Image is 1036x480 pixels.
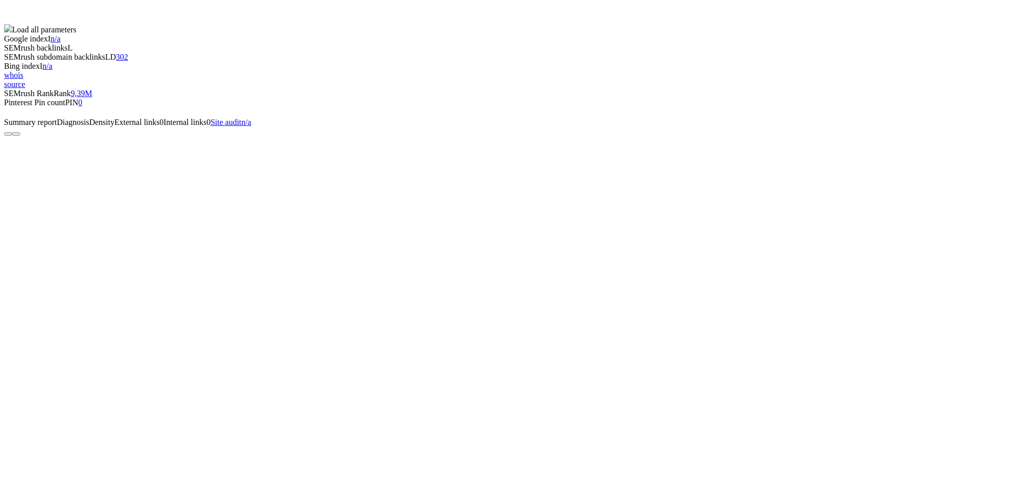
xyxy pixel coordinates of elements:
button: Close panel [4,133,12,136]
span: Rank [54,89,71,98]
span: I [48,34,51,43]
a: 9,39M [71,89,92,98]
span: 0 [206,118,210,126]
a: 302 [116,53,128,61]
span: Internal links [164,118,207,126]
span: SEMrush Rank [4,89,54,98]
span: Summary report [4,118,57,126]
img: seoquake-icon.svg [4,24,12,32]
span: SEMrush backlinks [4,43,68,52]
span: Google index [4,34,48,43]
span: Pinterest Pin count [4,98,65,107]
span: External links [114,118,159,126]
span: PIN [65,98,78,107]
a: n/a [51,34,61,43]
span: Density [89,118,114,126]
span: L [68,43,73,52]
span: LD [105,53,116,61]
span: Load all parameters [12,25,76,34]
span: I [40,62,42,70]
span: Diagnosis [57,118,89,126]
span: Bing index [4,62,40,70]
a: source [4,80,25,89]
span: 0 [160,118,164,126]
span: n/a [241,118,251,126]
a: Site auditn/a [210,118,251,126]
button: Configure panel [12,133,20,136]
a: whois [4,71,23,79]
span: Site audit [210,118,241,126]
a: 0 [78,98,82,107]
a: n/a [42,62,53,70]
span: SEMrush subdomain backlinks [4,53,105,61]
